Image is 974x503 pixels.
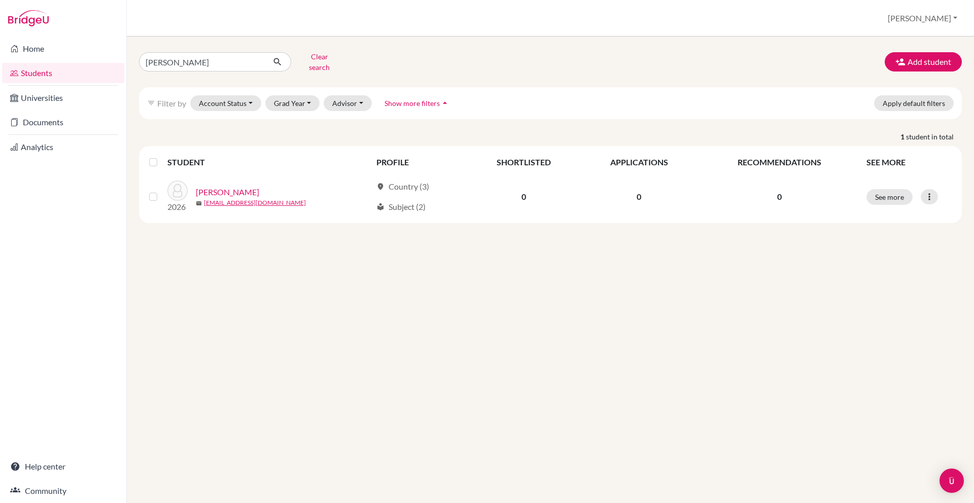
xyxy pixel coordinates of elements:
[2,481,124,501] a: Community
[2,63,124,83] a: Students
[900,131,906,142] strong: 1
[866,189,913,205] button: See more
[204,198,306,207] a: [EMAIL_ADDRESS][DOMAIN_NAME]
[2,88,124,108] a: Universities
[196,186,259,198] a: [PERSON_NAME]
[376,201,426,213] div: Subject (2)
[885,52,962,71] button: Add student
[376,181,429,193] div: Country (3)
[376,183,385,191] span: location_on
[167,201,188,213] p: 2026
[2,112,124,132] a: Documents
[699,150,860,174] th: RECOMMENDATIONS
[139,52,265,71] input: Find student by name...
[324,95,372,111] button: Advisor
[376,95,459,111] button: Show more filtersarrow_drop_up
[883,9,962,28] button: [PERSON_NAME]
[940,469,964,493] div: Open Intercom Messenger
[167,181,188,201] img: Kang, Seoyeon
[147,99,155,107] i: filter_list
[190,95,261,111] button: Account Status
[705,191,854,203] p: 0
[265,95,320,111] button: Grad Year
[291,49,347,75] button: Clear search
[370,150,468,174] th: PROFILE
[860,150,958,174] th: SEE MORE
[8,10,49,26] img: Bridge-U
[2,137,124,157] a: Analytics
[580,150,698,174] th: APPLICATIONS
[167,150,370,174] th: STUDENT
[906,131,962,142] span: student in total
[2,456,124,477] a: Help center
[196,200,202,206] span: mail
[376,203,385,211] span: local_library
[2,39,124,59] a: Home
[874,95,954,111] button: Apply default filters
[468,150,580,174] th: SHORTLISTED
[440,98,450,108] i: arrow_drop_up
[580,174,698,219] td: 0
[385,99,440,107] span: Show more filters
[157,98,186,108] span: Filter by
[468,174,580,219] td: 0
